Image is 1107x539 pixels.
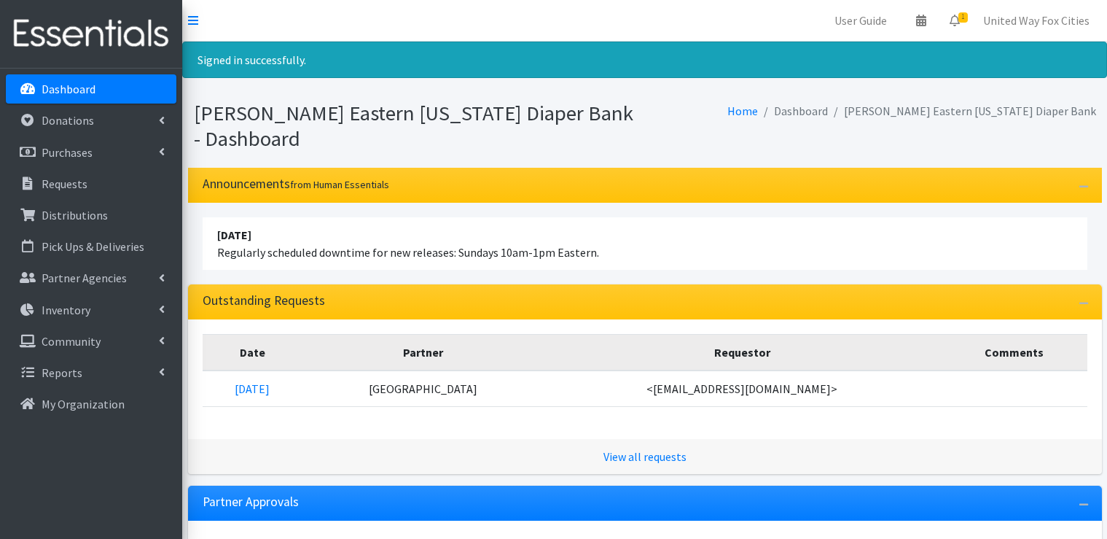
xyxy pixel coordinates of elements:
[6,389,176,419] a: My Organization
[6,263,176,292] a: Partner Agencies
[543,371,941,407] td: <[EMAIL_ADDRESS][DOMAIN_NAME]>
[6,138,176,167] a: Purchases
[217,228,251,242] strong: [DATE]
[6,295,176,325] a: Inventory
[758,101,828,122] li: Dashboard
[6,327,176,356] a: Community
[543,335,941,371] th: Requestor
[203,177,389,192] h3: Announcements
[6,9,176,58] img: HumanEssentials
[42,334,101,349] p: Community
[203,495,299,510] h3: Partner Approvals
[6,201,176,230] a: Distributions
[42,113,94,128] p: Donations
[6,232,176,261] a: Pick Ups & Deliveries
[235,381,270,396] a: [DATE]
[42,271,127,285] p: Partner Agencies
[828,101,1096,122] li: [PERSON_NAME] Eastern [US_STATE] Diaper Bank
[958,12,968,23] span: 1
[203,293,325,309] h3: Outstanding Requests
[203,217,1087,270] li: Regularly scheduled downtime for new releases: Sundays 10am-1pm Eastern.
[6,106,176,135] a: Donations
[938,6,971,35] a: 1
[42,145,93,160] p: Purchases
[941,335,1087,371] th: Comments
[42,82,95,96] p: Dashboard
[42,177,87,191] p: Requests
[971,6,1101,35] a: United Way Fox Cities
[42,397,125,411] p: My Organization
[182,42,1107,78] div: Signed in successfully.
[6,358,176,387] a: Reports
[302,335,543,371] th: Partner
[823,6,899,35] a: User Guide
[203,335,302,371] th: Date
[302,371,543,407] td: [GEOGRAPHIC_DATA]
[6,169,176,198] a: Requests
[42,303,90,317] p: Inventory
[42,208,108,222] p: Distributions
[42,365,82,380] p: Reports
[6,74,176,104] a: Dashboard
[290,178,389,191] small: from Human Essentials
[194,101,640,151] h1: [PERSON_NAME] Eastern [US_STATE] Diaper Bank - Dashboard
[603,449,687,464] a: View all requests
[727,104,758,118] a: Home
[42,239,144,254] p: Pick Ups & Deliveries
